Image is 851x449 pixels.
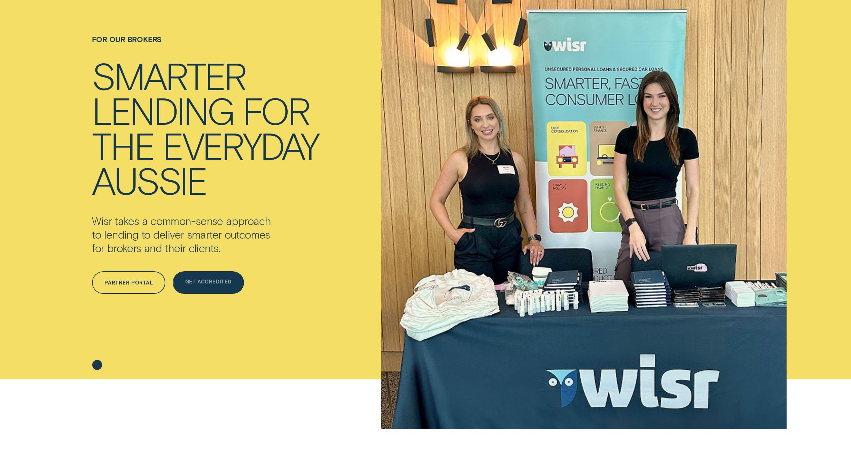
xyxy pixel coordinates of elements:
[92,162,206,197] div: Aussie
[92,128,154,162] div: the
[243,93,309,127] div: for
[173,271,244,294] a: Get Accredited
[92,35,319,58] h1: For Our Brokers
[163,128,319,162] div: everyday
[92,58,245,93] div: Smarter
[92,214,309,255] p: Wisr takes a common-sense approach to lending to deliver smarter outcomes for brokers and their c...
[92,271,165,294] a: Partner Portal
[92,93,234,127] div: lending
[92,58,319,198] h4: Smarter lending for the everyday Aussie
